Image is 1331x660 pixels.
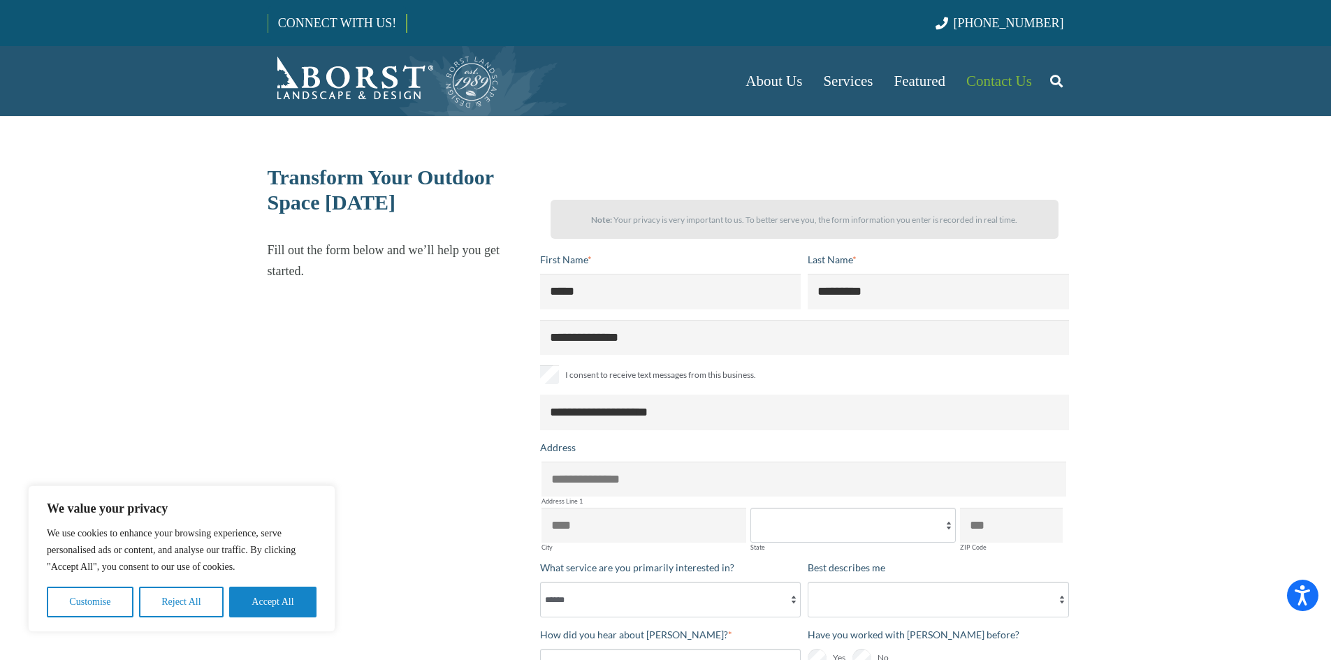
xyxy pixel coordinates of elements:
p: Your privacy is very important to us. To better serve you, the form information you enter is reco... [563,210,1046,230]
span: Transform Your Outdoor Space [DATE] [268,166,494,214]
button: Customise [47,587,133,617]
a: Featured [884,46,956,116]
a: CONNECT WITH US! [268,6,406,40]
p: Fill out the form below and we’ll help you get started. [268,240,528,281]
span: [PHONE_NUMBER] [954,16,1064,30]
a: About Us [735,46,813,116]
label: City [541,544,747,550]
select: What service are you primarily interested in? [540,582,801,617]
strong: Note: [591,214,612,225]
a: Borst-Logo [268,53,500,109]
span: I consent to receive text messages from this business. [565,367,756,383]
select: Best describes me [808,582,1069,617]
span: Address [540,441,576,453]
label: ZIP Code [960,544,1063,550]
span: Best describes me [808,562,885,573]
span: Featured [894,73,945,89]
p: We use cookies to enhance your browsing experience, serve personalised ads or content, and analys... [47,525,317,575]
span: Contact Us [966,73,1032,89]
span: What service are you primarily interested in? [540,562,734,573]
div: We value your privacy [28,485,335,632]
a: Search [1042,64,1070,98]
input: I consent to receive text messages from this business. [540,365,559,384]
label: State [750,544,956,550]
a: Contact Us [956,46,1042,116]
a: [PHONE_NUMBER] [936,16,1063,30]
span: Have you worked with [PERSON_NAME] before? [808,629,1019,640]
button: Reject All [139,587,224,617]
span: First Name [540,254,588,265]
input: First Name* [540,274,801,309]
span: How did you hear about [PERSON_NAME]? [540,629,728,640]
p: We value your privacy [47,500,317,517]
input: Last Name* [808,274,1069,309]
a: Services [813,46,883,116]
span: Last Name [808,254,852,265]
button: Accept All [229,587,317,617]
label: Address Line 1 [541,498,1066,504]
span: Services [823,73,873,89]
span: About Us [745,73,802,89]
